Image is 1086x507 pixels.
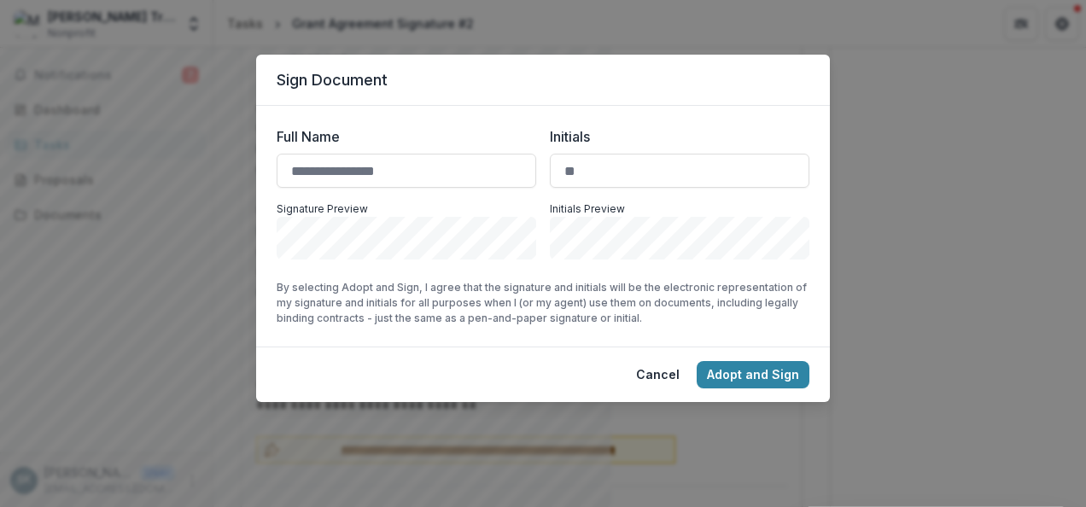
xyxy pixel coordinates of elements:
[550,126,799,147] label: Initials
[277,126,526,147] label: Full Name
[697,361,809,388] button: Adopt and Sign
[256,55,830,106] header: Sign Document
[277,280,809,326] p: By selecting Adopt and Sign, I agree that the signature and initials will be the electronic repre...
[277,201,536,217] p: Signature Preview
[626,361,690,388] button: Cancel
[550,201,809,217] p: Initials Preview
